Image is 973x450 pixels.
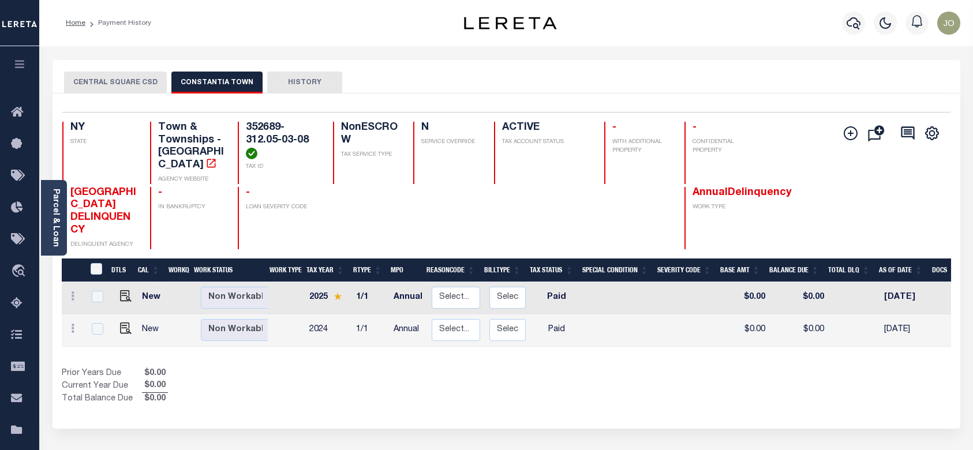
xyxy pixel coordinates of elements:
th: Special Condition: activate to sort column ascending [578,258,653,282]
td: Annual [389,282,427,314]
th: CAL: activate to sort column ascending [133,258,164,282]
th: Severity Code: activate to sort column ascending [653,258,716,282]
h4: NonESCROW [341,122,399,147]
th: Base Amt: activate to sort column ascending [716,258,765,282]
p: TAX SERVICE TYPE [341,151,399,159]
td: $0.00 [721,314,770,347]
p: STATE [70,138,136,147]
td: [DATE] [880,314,932,347]
td: Prior Years Due [62,367,142,380]
td: 1/1 [351,282,389,314]
th: Balance Due: activate to sort column ascending [765,258,824,282]
td: $0.00 [770,282,829,314]
td: [DATE] [880,282,932,314]
td: Annual [389,314,427,347]
th: ReasonCode: activate to sort column ascending [422,258,480,282]
td: New [137,314,170,347]
span: - [246,187,250,198]
span: $0.00 [142,367,168,380]
th: WorkQ [164,258,189,282]
p: IN BANKRUPTCY [158,203,224,212]
p: CONFIDENTIAL PROPERTY [693,138,758,155]
td: 2025 [305,282,351,314]
button: HISTORY [267,72,342,93]
p: LOAN SEVERITY CODE [246,203,319,212]
td: $0.00 [721,282,770,314]
span: $0.00 [142,380,168,392]
p: TAX ACCOUNT STATUS [502,138,590,147]
th: Docs [927,258,948,282]
td: 2024 [305,314,351,347]
span: $0.00 [142,393,168,406]
th: Work Status [189,258,268,282]
td: $0.00 [770,314,829,347]
th: RType: activate to sort column ascending [349,258,386,282]
span: [GEOGRAPHIC_DATA] DELINQUENCY [70,187,136,235]
h4: NY [70,122,136,134]
img: logo-dark.svg [464,17,556,29]
i: travel_explore [11,264,29,279]
th: &nbsp; [84,258,107,282]
th: &nbsp;&nbsp;&nbsp;&nbsp;&nbsp;&nbsp;&nbsp;&nbsp;&nbsp;&nbsp; [62,258,84,282]
h4: N [421,122,480,134]
td: Current Year Due [62,380,142,392]
th: BillType: activate to sort column ascending [480,258,525,282]
td: New [137,282,170,314]
a: Parcel & Loan [51,189,59,247]
p: WORK TYPE [693,203,758,212]
span: - [693,122,697,133]
button: CONSTANTIA TOWN [171,72,263,93]
h4: Town & Townships - [GEOGRAPHIC_DATA] [158,122,224,171]
h4: ACTIVE [502,122,590,134]
p: AGENCY WEBSITE [158,175,224,184]
td: Paid [530,314,582,347]
th: MPO [386,258,422,282]
span: AnnualDelinquency [693,187,792,198]
th: DTLS [107,258,133,282]
p: SERVICE OVERRIDE [421,138,480,147]
h4: 352689-312.05-03-08 [246,122,319,159]
th: Tax Status: activate to sort column ascending [525,258,578,282]
th: Total DLQ: activate to sort column ascending [824,258,874,282]
th: Work Type [265,258,302,282]
td: 1/1 [351,314,389,347]
img: Star.svg [334,292,342,300]
p: WITH ADDITIONAL PROPERTY [612,138,671,155]
span: - [612,122,616,133]
button: CENTRAL SQUARE CSD [64,72,167,93]
td: Total Balance Due [62,393,142,406]
p: TAX ID [246,163,319,171]
a: Home [66,20,85,27]
th: As of Date: activate to sort column ascending [874,258,927,282]
img: svg+xml;base64,PHN2ZyB4bWxucz0iaHR0cDovL3d3dy53My5vcmcvMjAwMC9zdmciIHBvaW50ZXItZXZlbnRzPSJub25lIi... [937,12,960,35]
p: DELINQUENT AGENCY [70,241,136,249]
td: Paid [530,282,582,314]
li: Payment History [85,18,151,28]
span: - [158,187,162,198]
th: Tax Year: activate to sort column ascending [302,258,349,282]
